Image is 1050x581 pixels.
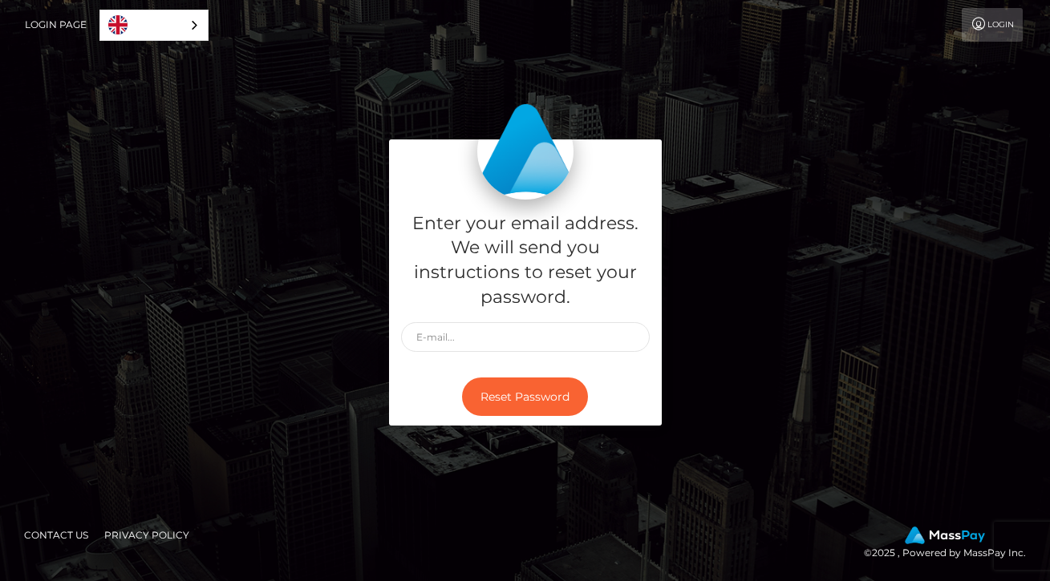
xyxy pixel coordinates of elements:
[99,10,209,41] div: Language
[864,527,1038,562] div: © 2025 , Powered by MassPay Inc.
[98,522,196,547] a: Privacy Policy
[401,212,650,310] h5: Enter your email address. We will send you instructions to reset your password.
[401,322,650,352] input: E-mail...
[100,10,208,40] a: English
[962,8,1023,42] a: Login
[99,10,209,41] aside: Language selected: English
[25,8,87,42] a: Login Page
[905,527,985,544] img: MassPay
[462,377,588,417] button: Reset Password
[18,522,95,547] a: Contact Us
[477,103,574,200] img: MassPay Login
